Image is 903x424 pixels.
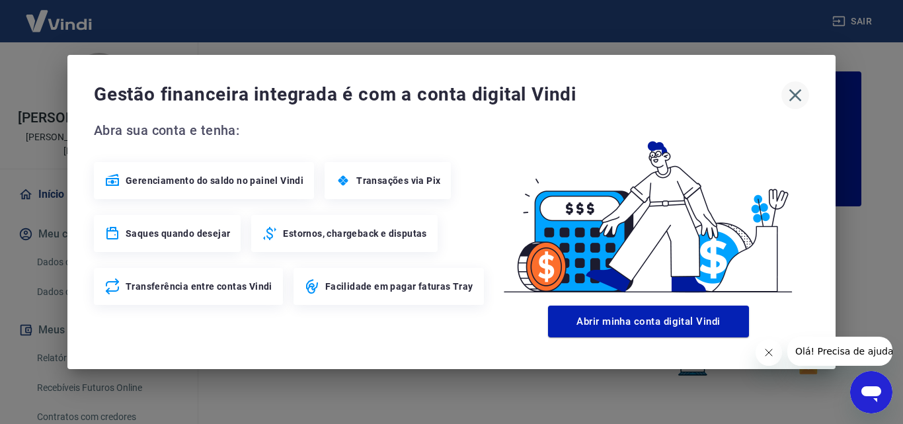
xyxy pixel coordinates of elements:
span: Olá! Precisa de ajuda? [8,9,111,20]
span: Saques quando desejar [126,227,230,240]
span: Estornos, chargeback e disputas [283,227,426,240]
iframe: Botão para abrir a janela de mensagens [850,371,892,413]
span: Gestão financeira integrada é com a conta digital Vindi [94,81,781,108]
span: Abra sua conta e tenha: [94,120,488,141]
span: Transações via Pix [356,174,440,187]
button: Abrir minha conta digital Vindi [548,306,749,337]
iframe: Mensagem da empresa [787,337,892,366]
span: Transferência entre contas Vindi [126,280,272,293]
iframe: Fechar mensagem [756,339,782,366]
span: Facilidade em pagar faturas Tray [325,280,473,293]
span: Gerenciamento do saldo no painel Vindi [126,174,303,187]
img: Good Billing [488,120,809,300]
